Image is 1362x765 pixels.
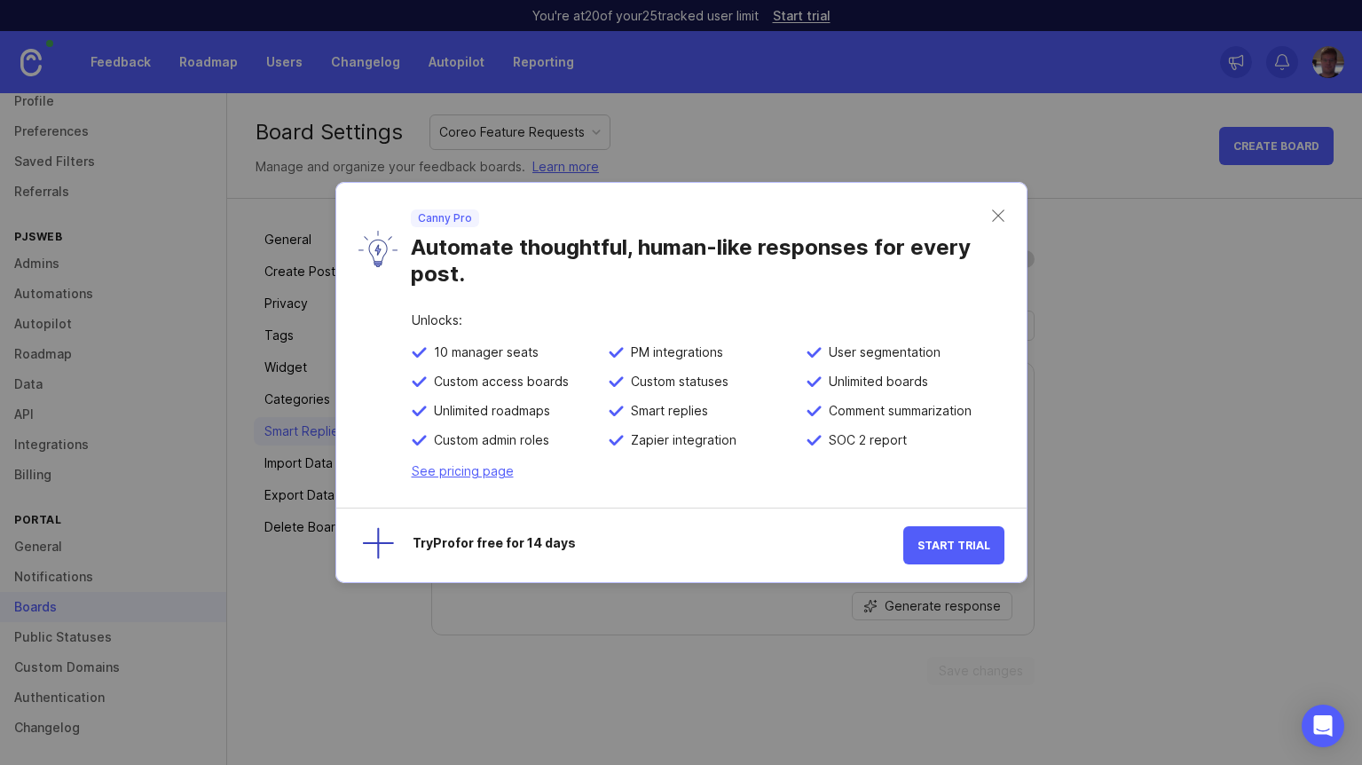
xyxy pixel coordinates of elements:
span: PM integrations [624,344,723,360]
div: Unlocks: [412,314,1004,344]
a: See pricing page [412,463,514,478]
span: 10 manager seats [427,344,539,360]
span: User segmentation [822,344,941,360]
span: Unlimited boards [822,374,928,390]
span: Smart replies [624,403,708,419]
button: Start Trial [903,526,1004,564]
span: Unlimited roadmaps [427,403,550,419]
span: Custom access boards [427,374,569,390]
span: Custom admin roles [427,432,549,448]
img: lyW0TRAiArAAAAAASUVORK5CYII= [358,231,398,267]
span: SOC 2 report [822,432,907,448]
span: Comment summarization [822,403,972,419]
span: Custom statuses [624,374,728,390]
div: Open Intercom Messenger [1302,705,1344,747]
span: Start Trial [917,539,990,552]
span: Zapier integration [624,432,736,448]
div: Automate thoughtful, human-like responses for every post. [411,227,992,288]
div: Try Pro for free for 14 days [413,537,903,554]
p: Canny Pro [418,211,472,225]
